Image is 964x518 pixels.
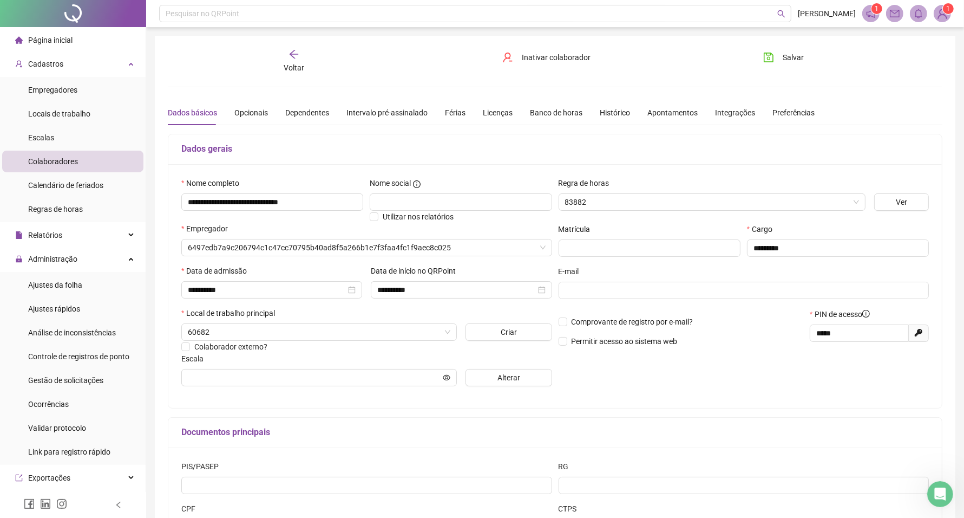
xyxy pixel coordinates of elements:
[15,36,23,44] span: home
[772,107,815,119] div: Preferências
[15,60,23,68] span: user-add
[445,107,465,119] div: Férias
[284,63,304,72] span: Voltar
[914,9,923,18] span: bell
[56,498,67,509] span: instagram
[559,177,617,189] label: Regra de horas
[28,352,129,361] span: Controle de registros de ponto
[465,369,552,386] button: Alterar
[194,342,267,351] span: Colaborador externo?
[572,318,693,326] span: Comprovante de registro por e-mail?
[181,503,202,515] label: CPF
[559,223,598,235] label: Matrícula
[565,194,860,210] span: 83882
[874,193,929,211] button: Ver
[934,5,950,22] img: 83693
[181,265,254,277] label: Data de admissão
[28,157,78,166] span: Colaboradores
[28,424,86,432] span: Validar protocolo
[371,265,463,277] label: Data de início no QRPoint
[168,107,217,119] div: Dados básicos
[15,474,23,482] span: export
[15,255,23,263] span: lock
[866,9,876,18] span: notification
[285,107,329,119] div: Dependentes
[572,337,678,346] span: Permitir acesso ao sistema web
[647,107,698,119] div: Apontamentos
[483,107,513,119] div: Licenças
[115,501,122,509] span: left
[896,196,907,208] span: Ver
[600,107,630,119] div: Histórico
[181,177,246,189] label: Nome completo
[28,305,80,313] span: Ajustes rápidos
[28,181,103,190] span: Calendário de feriados
[28,376,103,385] span: Gestão de solicitações
[383,212,454,221] span: Utilizar nos relatórios
[559,461,576,472] label: RG
[28,86,77,94] span: Empregadores
[15,231,23,239] span: file
[181,461,226,472] label: PIS/PASEP
[28,281,82,289] span: Ajustes da folha
[530,107,582,119] div: Banco de horas
[890,9,900,18] span: mail
[288,49,299,60] span: arrow-left
[763,52,774,63] span: save
[502,52,513,63] span: user-delete
[559,266,586,277] label: E-mail
[783,51,804,63] span: Salvar
[497,372,520,384] span: Alterar
[871,3,882,14] sup: 1
[40,498,51,509] span: linkedin
[28,205,83,213] span: Regras de horas
[28,231,62,239] span: Relatórios
[28,400,69,409] span: Ocorrências
[465,323,552,341] button: Criar
[943,3,954,14] sup: Atualize o seu contato no menu Meus Dados
[28,109,90,118] span: Locais de trabalho
[522,51,591,63] span: Inativar colaborador
[28,36,73,44] span: Página inicial
[777,10,785,18] span: search
[947,5,950,12] span: 1
[862,310,870,318] span: info-circle
[28,255,77,263] span: Administração
[24,498,35,509] span: facebook
[494,49,599,66] button: Inativar colaborador
[927,481,953,507] iframe: Intercom live chat
[181,307,282,319] label: Local de trabalho principal
[815,308,870,320] span: PIN de acesso
[28,474,70,482] span: Exportações
[875,5,879,12] span: 1
[501,326,517,338] span: Criar
[715,107,755,119] div: Integrações
[188,239,546,256] span: 6497edb7a9c206794c1c47cc70795b40ad8f5a266b1e7f3faa4fc1f9aec8c025
[181,353,211,365] label: Escala
[181,223,235,235] label: Empregador
[28,448,110,456] span: Link para registro rápido
[413,180,421,188] span: info-circle
[234,107,268,119] div: Opcionais
[28,133,54,142] span: Escalas
[747,223,779,235] label: Cargo
[559,503,584,515] label: CTPS
[188,324,450,340] span: 60682
[28,328,116,337] span: Análise de inconsistências
[181,143,929,156] h5: Dados gerais
[443,374,450,381] span: eye
[346,107,428,119] div: Intervalo pré-assinalado
[798,8,856,20] span: [PERSON_NAME]
[755,49,812,66] button: Salvar
[370,177,411,189] span: Nome social
[181,426,929,439] h5: Documentos principais
[28,60,63,68] span: Cadastros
